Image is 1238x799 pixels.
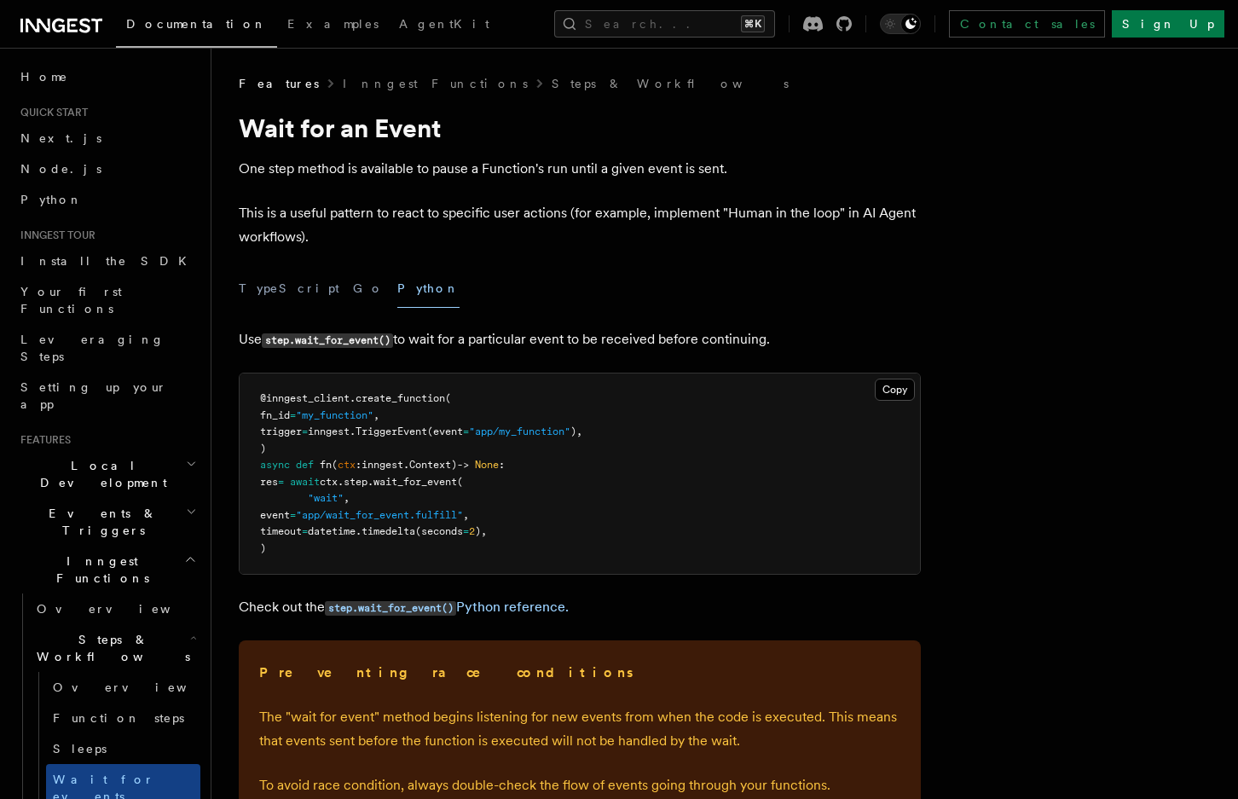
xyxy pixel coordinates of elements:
span: , [373,409,379,421]
a: Next.js [14,123,200,153]
span: : [499,459,505,471]
span: -> [457,459,469,471]
span: = [463,525,469,537]
span: @inngest_client [260,392,350,404]
span: Overview [37,602,212,616]
button: Go [353,269,384,308]
span: (event [427,426,463,437]
a: Overview [30,593,200,624]
span: async [260,459,290,471]
a: Examples [277,5,389,46]
span: Leveraging Steps [20,333,165,363]
span: = [302,426,308,437]
span: , [463,509,469,521]
a: Install the SDK [14,246,200,276]
button: Local Development [14,450,200,498]
span: AgentKit [399,17,489,31]
span: Features [239,75,319,92]
span: (seconds [415,525,463,537]
span: datetime. [308,525,362,537]
span: TriggerEvent [356,426,427,437]
span: create_function [356,392,445,404]
span: timeout [260,525,302,537]
a: Node.js [14,153,200,184]
span: Documentation [126,17,267,31]
span: fn_id [260,409,290,421]
span: . [403,459,409,471]
span: trigger [260,426,302,437]
a: Inngest Functions [343,75,528,92]
span: Function steps [53,711,184,725]
span: Overview [53,680,229,694]
span: Install the SDK [20,254,197,268]
span: wait_for_event [373,476,457,488]
span: . [338,476,344,488]
span: inngest. [308,426,356,437]
code: step.wait_for_event() [262,333,393,348]
span: await [290,476,320,488]
a: Documentation [116,5,277,48]
span: : [356,459,362,471]
a: Sleeps [46,733,200,764]
span: Setting up your app [20,380,167,411]
span: Python [20,193,83,206]
span: "my_function" [296,409,373,421]
span: ( [445,392,451,404]
p: Check out the [239,595,921,620]
a: Sign Up [1112,10,1224,38]
p: This is a useful pattern to react to specific user actions (for example, implement "Human in the ... [239,201,921,249]
p: One step method is available to pause a Function's run until a given event is sent. [239,157,921,181]
span: , [344,492,350,504]
span: event [260,509,290,521]
span: Events & Triggers [14,505,186,539]
strong: Preventing race conditions [259,664,636,680]
button: Events & Triggers [14,498,200,546]
a: step.wait_for_event()Python reference. [325,599,569,615]
span: ( [457,476,463,488]
span: ( [332,459,338,471]
a: Setting up your app [14,372,200,420]
span: = [463,426,469,437]
span: step [344,476,367,488]
span: Home [20,68,68,85]
span: 2 [469,525,475,537]
span: Examples [287,17,379,31]
span: "app/my_function" [469,426,570,437]
span: timedelta [362,525,415,537]
span: res [260,476,278,488]
span: ), [570,426,582,437]
button: TypeScript [239,269,339,308]
span: = [278,476,284,488]
a: Home [14,61,200,92]
p: The "wait for event" method begins listening for new events from when the code is executed. This ... [259,705,900,753]
a: Function steps [46,703,200,733]
p: To avoid race condition, always double-check the flow of events going through your functions. [259,773,900,797]
span: Your first Functions [20,285,122,316]
a: Your first Functions [14,276,200,324]
span: inngest [362,459,403,471]
span: def [296,459,314,471]
span: . [350,392,356,404]
code: step.wait_for_event() [325,601,456,616]
span: Steps & Workflows [30,631,190,665]
span: Sleeps [53,742,107,756]
p: Use to wait for a particular event to be received before continuing. [239,327,921,352]
a: Leveraging Steps [14,324,200,372]
span: Inngest tour [14,229,95,242]
span: = [290,409,296,421]
span: fn [320,459,332,471]
span: . [367,476,373,488]
span: ctx [320,476,338,488]
a: Python [14,184,200,215]
span: Context) [409,459,457,471]
button: Search...⌘K [554,10,775,38]
span: "app/wait_for_event.fulfill" [296,509,463,521]
span: "wait" [308,492,344,504]
span: None [475,459,499,471]
button: Toggle dark mode [880,14,921,34]
span: Inngest Functions [14,553,184,587]
span: ) [260,443,266,455]
a: AgentKit [389,5,500,46]
span: ), [475,525,487,537]
span: Next.js [20,131,101,145]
